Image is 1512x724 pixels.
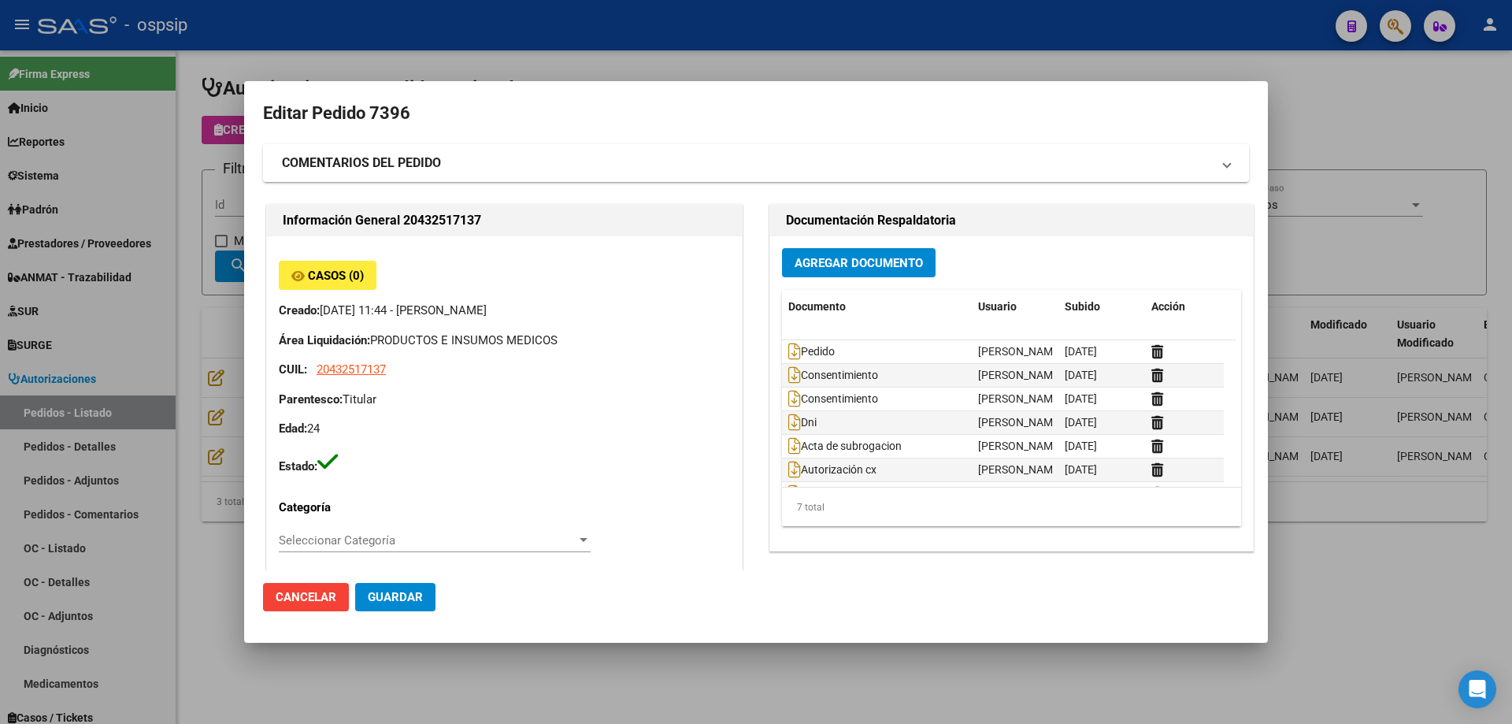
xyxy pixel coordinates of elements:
[263,583,349,611] button: Cancelar
[978,345,1062,358] span: [PERSON_NAME]
[1065,392,1097,405] span: [DATE]
[1065,416,1097,429] span: [DATE]
[978,416,1062,429] span: [PERSON_NAME]
[1065,463,1097,476] span: [DATE]
[263,98,1249,128] h2: Editar Pedido 7396
[782,488,1241,527] div: 7 total
[1065,440,1097,452] span: [DATE]
[1065,369,1097,381] span: [DATE]
[1065,345,1097,358] span: [DATE]
[1065,300,1100,313] span: Subido
[1151,300,1185,313] span: Acción
[279,459,317,473] strong: Estado:
[308,269,364,283] span: Casos (0)
[355,583,435,611] button: Guardar
[788,346,835,358] span: Pedido
[279,392,343,407] strong: Parentesco:
[279,303,320,317] strong: Creado:
[788,417,817,429] span: Dni
[1458,670,1496,708] div: Open Intercom Messenger
[279,533,576,548] span: Seleccionar Categoría
[972,290,1058,324] datatable-header-cell: Usuario
[978,300,1017,313] span: Usuario
[279,302,730,320] p: [DATE] 11:44 - [PERSON_NAME]
[795,256,923,270] span: Agregar Documento
[1058,290,1145,324] datatable-header-cell: Subido
[782,248,936,277] button: Agregar Documento
[279,420,730,438] p: 24
[788,393,878,406] span: Consentimiento
[279,333,370,347] strong: Área Liquidación:
[786,211,1237,230] h2: Documentación Respaldatoria
[279,261,376,290] button: Casos (0)
[978,440,1062,452] span: [PERSON_NAME]
[788,369,878,382] span: Consentimiento
[978,369,1062,381] span: [PERSON_NAME]
[276,590,336,604] span: Cancelar
[788,300,846,313] span: Documento
[782,290,972,324] datatable-header-cell: Documento
[279,332,730,350] p: PRODUCTOS E INSUMOS MEDICOS
[978,463,1062,476] span: [PERSON_NAME]
[788,440,902,453] span: Acta de subrogacion
[279,499,414,517] p: Categoría
[282,154,441,173] strong: COMENTARIOS DEL PEDIDO
[279,421,307,436] strong: Edad:
[1145,290,1224,324] datatable-header-cell: Acción
[368,590,423,604] span: Guardar
[788,464,876,477] span: Autorización cx
[263,144,1249,182] mat-expansion-panel-header: COMENTARIOS DEL PEDIDO
[279,391,730,409] p: Titular
[279,362,307,377] strong: CUIL:
[283,211,726,230] h2: Información General 20432517137
[978,392,1062,405] span: [PERSON_NAME]
[317,362,386,377] span: 20432517137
